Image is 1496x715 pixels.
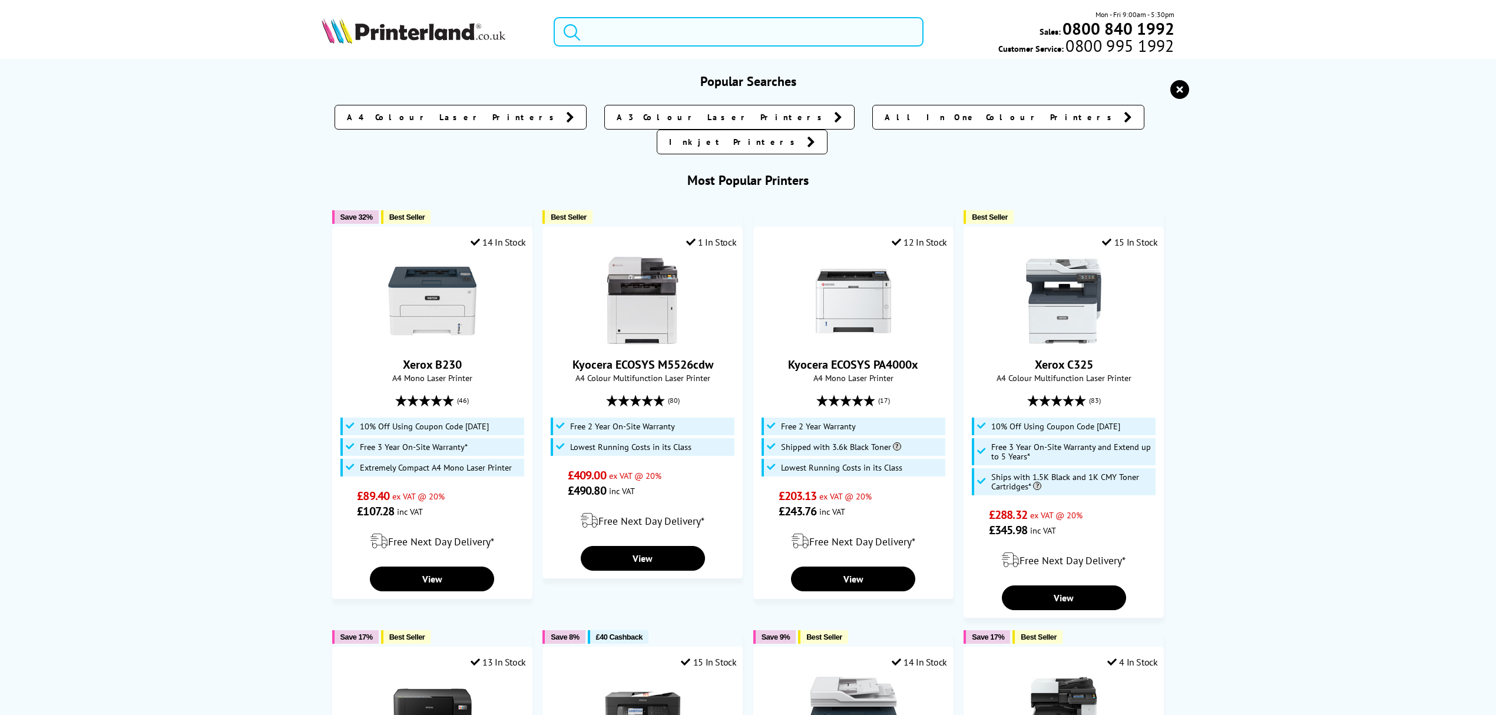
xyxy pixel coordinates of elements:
[806,633,842,641] span: Best Seller
[388,336,476,347] a: Xerox B230
[381,630,431,644] button: Best Seller
[340,633,373,641] span: Save 17%
[762,633,790,641] span: Save 9%
[819,506,845,517] span: inc VAT
[549,504,736,537] div: modal_delivery
[991,422,1120,431] span: 10% Off Using Coupon Code [DATE]
[1095,9,1174,20] span: Mon - Fri 9:00am - 5:30pm
[781,422,856,431] span: Free 2 Year Warranty
[471,236,526,248] div: 14 In Stock
[568,483,606,498] span: £490.80
[609,470,661,481] span: ex VAT @ 20%
[542,210,593,224] button: Best Seller
[388,257,476,345] img: Xerox B230
[760,525,947,558] div: modal_delivery
[809,336,898,347] a: Kyocera ECOSYS PA4000x
[972,633,1004,641] span: Save 17%
[1102,236,1157,248] div: 15 In Stock
[572,357,713,372] a: Kyocera ECOSYS M5526cdw
[781,463,902,472] span: Lowest Running Costs in its Class
[819,491,872,502] span: ex VAT @ 20%
[872,105,1144,130] a: All In One Colour Printers
[1064,40,1174,51] span: 0800 995 1992
[753,630,796,644] button: Save 9%
[1030,509,1083,521] span: ex VAT @ 20%
[1063,18,1174,39] b: 0800 840 1992
[357,488,389,504] span: £89.40
[609,485,635,496] span: inc VAT
[339,372,526,383] span: A4 Mono Laser Printer
[617,111,828,123] span: A3 Colour Laser Printers
[598,336,687,347] a: Kyocera ECOSYS M5526cdw
[1061,23,1174,34] a: 0800 840 1992
[892,656,947,668] div: 14 In Stock
[781,442,901,452] span: Shipped with 3.6k Black Toner
[389,213,425,221] span: Best Seller
[1089,389,1101,412] span: (83)
[570,422,675,431] span: Free 2 Year On-Site Warranty
[332,210,379,224] button: Save 32%
[389,633,425,641] span: Best Seller
[878,389,890,412] span: (17)
[989,522,1027,538] span: £345.98
[581,546,705,571] a: View
[357,504,394,519] span: £107.28
[964,630,1010,644] button: Save 17%
[554,17,924,47] input: Search product or brand
[779,504,817,519] span: £243.76
[681,656,736,668] div: 15 In Stock
[809,257,898,345] img: Kyocera ECOSYS PA4000x
[551,213,587,221] span: Best Seller
[570,442,691,452] span: Lowest Running Costs in its Class
[322,73,1174,90] h3: Popular Searches
[779,488,817,504] span: £203.13
[970,372,1157,383] span: A4 Colour Multifunction Laser Printer
[360,463,512,472] span: Extremely Compact A4 Mono Laser Printer
[970,544,1157,577] div: modal_delivery
[885,111,1118,123] span: All In One Colour Printers
[1020,336,1108,347] a: Xerox C325
[392,491,445,502] span: ex VAT @ 20%
[669,136,801,148] span: Inkjet Printers
[991,442,1153,461] span: Free 3 Year On-Site Warranty and Extend up to 5 Years*
[1002,585,1126,610] a: View
[1030,525,1056,536] span: inc VAT
[788,357,918,372] a: Kyocera ECOSYS PA4000x
[471,656,526,668] div: 13 In Stock
[760,372,947,383] span: A4 Mono Laser Printer
[657,130,828,154] a: Inkjet Printers
[798,630,848,644] button: Best Seller
[381,210,431,224] button: Best Seller
[668,389,680,412] span: (80)
[604,105,855,130] a: A3 Colour Laser Printers
[1040,26,1061,37] span: Sales:
[551,633,579,641] span: Save 8%
[322,18,539,46] a: Printerland Logo
[686,236,737,248] div: 1 In Stock
[335,105,587,130] a: A4 Colour Laser Printers
[1020,257,1108,345] img: Xerox C325
[989,507,1027,522] span: £288.32
[1021,633,1057,641] span: Best Seller
[360,442,468,452] span: Free 3 Year On-Site Warranty*
[991,472,1153,491] span: Ships with 1.5K Black and 1K CMY Toner Cartridges*
[964,210,1014,224] button: Best Seller
[360,422,489,431] span: 10% Off Using Coupon Code [DATE]
[1107,656,1158,668] div: 4 In Stock
[322,18,505,44] img: Printerland Logo
[972,213,1008,221] span: Best Seller
[340,213,373,221] span: Save 32%
[370,567,494,591] a: View
[542,630,585,644] button: Save 8%
[403,357,462,372] a: Xerox B230
[892,236,947,248] div: 12 In Stock
[998,40,1174,54] span: Customer Service:
[791,567,915,591] a: View
[332,630,379,644] button: Save 17%
[549,372,736,383] span: A4 Colour Multifunction Laser Printer
[322,172,1174,188] h3: Most Popular Printers
[347,111,560,123] span: A4 Colour Laser Printers
[457,389,469,412] span: (46)
[339,525,526,558] div: modal_delivery
[568,468,606,483] span: £409.00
